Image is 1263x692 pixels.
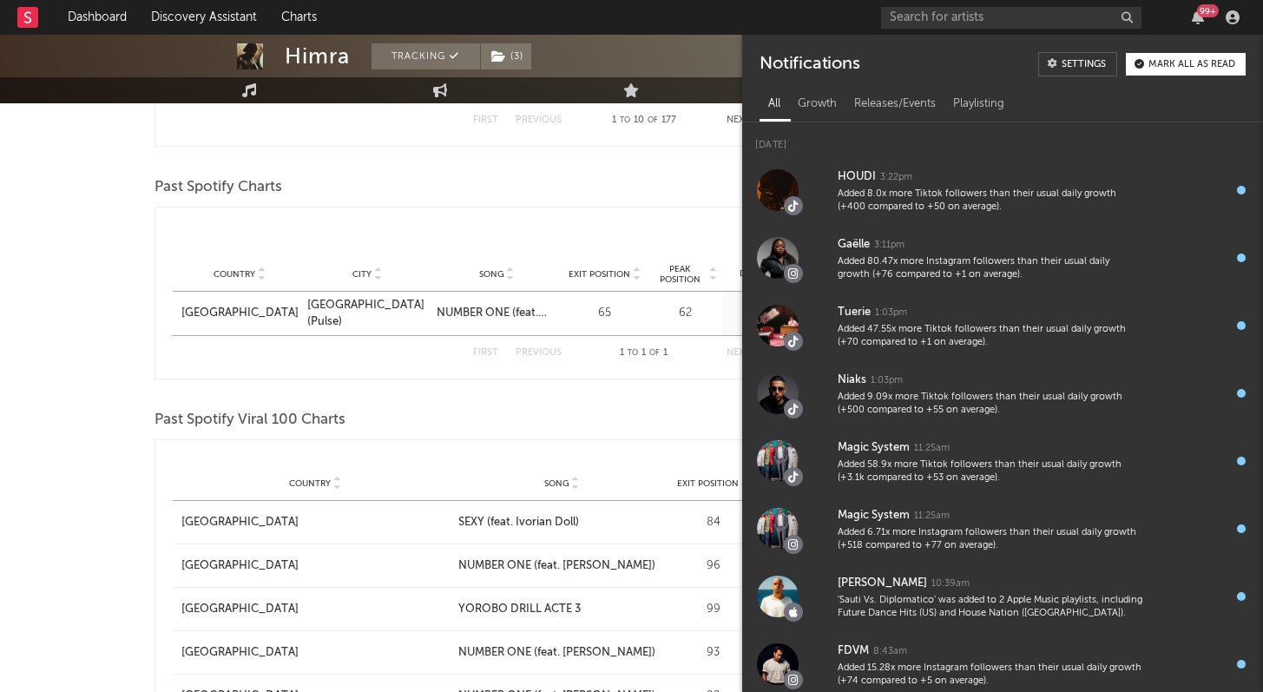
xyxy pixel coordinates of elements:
[653,264,707,285] span: Peak Position
[838,391,1143,418] div: Added 9.09x more Tiktok followers than their usual daily growth (+500 compared to +55 on average).
[742,156,1263,224] a: HOUDI3:22pmAdded 8.0x more Tiktok followers than their usual daily growth (+400 compared to +50 o...
[566,305,644,322] div: 65
[838,594,1143,621] div: 'Sauti Vs. Diplomatico' was added to 2 Apple Music playlists, including Future Dance Hits (US) an...
[740,267,803,280] span: Daily Streams
[914,442,950,455] div: 11:25am
[473,348,498,358] button: First
[760,52,859,76] div: Notifications
[674,557,753,575] div: 96
[838,526,1143,553] div: Added 6.71x more Instagram followers than their usual daily growth (+518 compared to +77 on avera...
[214,269,255,280] span: Country
[845,89,944,119] div: Releases/Events
[596,343,692,364] div: 1 1 1
[1038,52,1117,76] a: Settings
[181,514,299,531] div: [GEOGRAPHIC_DATA]
[480,43,532,69] span: ( 3 )
[1062,60,1106,69] div: Settings
[742,427,1263,495] a: Magic System11:25amAdded 58.9x more Tiktok followers than their usual daily growth (+3.1k compare...
[458,644,665,662] a: NUMBER ONE (feat. [PERSON_NAME])
[620,116,630,124] span: to
[544,478,569,489] span: Song
[181,557,451,575] a: [GEOGRAPHIC_DATA]
[458,601,665,618] a: YOROBO DRILL ACTE 3
[181,514,451,531] a: [GEOGRAPHIC_DATA]
[155,410,345,431] span: Past Spotify Viral 100 Charts
[931,577,970,590] div: 10:39am
[628,349,638,357] span: to
[479,269,504,280] span: Song
[181,557,299,575] div: [GEOGRAPHIC_DATA]
[838,255,1143,282] div: Added 80.47x more Instagram followers than their usual daily growth (+76 compared to +1 on average).
[874,239,904,252] div: 3:11pm
[649,349,660,357] span: of
[838,438,910,458] div: Magic System
[481,43,531,69] button: (3)
[458,514,579,531] div: SEXY (feat. Ivorian Doll)
[838,188,1143,214] div: Added 8.0x more Tiktok followers than their usual daily growth (+400 compared to +50 on average).
[838,573,927,594] div: [PERSON_NAME]
[838,323,1143,350] div: Added 47.55x more Tiktok followers than their usual daily growth (+70 compared to +1 on average).
[458,557,665,575] a: NUMBER ONE (feat. [PERSON_NAME])
[372,43,480,69] button: Tracking
[674,644,753,662] div: 93
[352,269,372,280] span: City
[727,348,751,358] button: Next
[458,601,581,618] div: YOROBO DRILL ACTE 3
[181,644,451,662] a: [GEOGRAPHIC_DATA]
[838,662,1143,689] div: Added 15.28x more Instagram followers than their usual daily growth (+74 compared to +5 on average).
[181,601,299,618] div: [GEOGRAPHIC_DATA]
[648,116,658,124] span: of
[838,641,869,662] div: FDVM
[437,305,557,322] a: NUMBER ONE (feat. [PERSON_NAME])
[181,601,451,618] a: [GEOGRAPHIC_DATA]
[516,115,562,125] button: Previous
[473,115,498,125] button: First
[742,495,1263,563] a: Magic System11:25amAdded 6.71x more Instagram followers than their usual daily growth (+518 compa...
[569,269,630,280] span: Exit Position
[181,305,299,322] a: [GEOGRAPHIC_DATA]
[871,374,903,387] div: 1:03pm
[838,234,870,255] div: Gaëlle
[742,563,1263,630] a: [PERSON_NAME]10:39am'Sauti Vs. Diplomatico' was added to 2 Apple Music playlists, including Futur...
[742,359,1263,427] a: Niaks1:03pmAdded 9.09x more Tiktok followers than their usual daily growth (+500 compared to +55 ...
[458,644,655,662] div: NUMBER ONE (feat. [PERSON_NAME])
[674,514,753,531] div: 84
[1126,53,1246,76] button: Mark all as read
[742,122,1263,156] div: [DATE]
[838,370,866,391] div: Niaks
[458,557,655,575] div: NUMBER ONE (feat. [PERSON_NAME])
[838,458,1143,485] div: Added 58.9x more Tiktok followers than their usual daily growth (+3.1k compared to +53 on average).
[458,514,665,531] a: SEXY (feat. Ivorian Doll)
[881,7,1141,29] input: Search for artists
[944,89,1013,119] div: Playlisting
[880,171,912,184] div: 3:22pm
[838,302,871,323] div: Tuerie
[677,478,739,489] span: Exit Position
[516,348,562,358] button: Previous
[742,292,1263,359] a: Tuerie1:03pmAdded 47.55x more Tiktok followers than their usual daily growth (+70 compared to +1 ...
[674,601,753,618] div: 99
[838,505,910,526] div: Magic System
[596,110,692,131] div: 1 10 177
[914,510,950,523] div: 11:25am
[155,177,282,198] span: Past Spotify Charts
[285,43,350,69] div: Himra
[181,644,299,662] div: [GEOGRAPHIC_DATA]
[838,167,876,188] div: HOUDI
[760,89,789,119] div: All
[653,305,718,322] div: 62
[1192,10,1204,24] button: 99+
[873,645,907,658] div: 8:43am
[1197,4,1219,17] div: 99 +
[307,297,428,331] a: [GEOGRAPHIC_DATA] (Pulse)
[875,306,907,320] div: 1:03pm
[289,478,331,489] span: Country
[789,89,845,119] div: Growth
[727,115,751,125] button: Next
[1148,60,1235,69] div: Mark all as read
[742,224,1263,292] a: Gaëlle3:11pmAdded 80.47x more Instagram followers than their usual daily growth (+76 compared to ...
